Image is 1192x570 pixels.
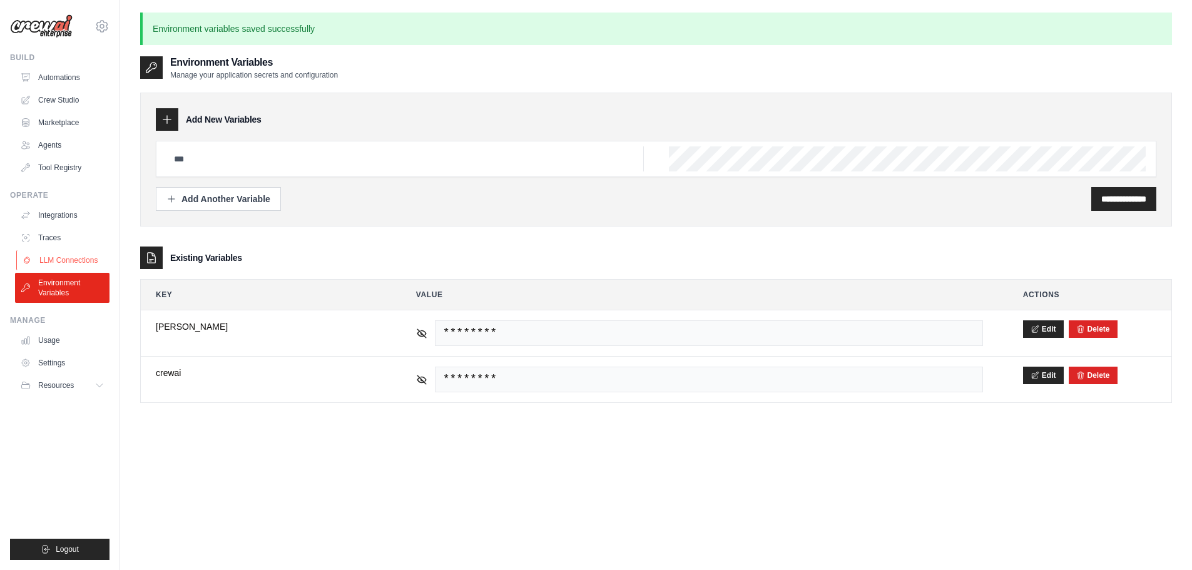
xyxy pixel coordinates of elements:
button: Delete [1076,370,1110,380]
button: Resources [15,375,110,395]
button: Edit [1023,367,1064,384]
div: Operate [10,190,110,200]
h3: Add New Variables [186,113,262,126]
span: crewai [156,367,376,379]
th: Actions [1008,280,1171,310]
div: Build [10,53,110,63]
button: Add Another Variable [156,187,281,211]
a: Settings [15,353,110,373]
span: Logout [56,544,79,554]
button: Edit [1023,320,1064,338]
a: Environment Variables [15,273,110,303]
a: Traces [15,228,110,248]
a: Agents [15,135,110,155]
h2: Environment Variables [170,55,338,70]
th: Value [401,280,998,310]
img: Logo [10,14,73,38]
a: Tool Registry [15,158,110,178]
h3: Existing Variables [170,252,242,264]
span: Resources [38,380,74,390]
button: Logout [10,539,110,560]
a: LLM Connections [16,250,111,270]
a: Marketplace [15,113,110,133]
div: Manage [10,315,110,325]
a: Integrations [15,205,110,225]
a: Automations [15,68,110,88]
button: Delete [1076,324,1110,334]
div: Add Another Variable [166,193,270,205]
th: Key [141,280,391,310]
span: [PERSON_NAME] [156,320,376,333]
p: Environment variables saved successfully [140,13,1172,45]
a: Crew Studio [15,90,110,110]
a: Usage [15,330,110,350]
p: Manage your application secrets and configuration [170,70,338,80]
